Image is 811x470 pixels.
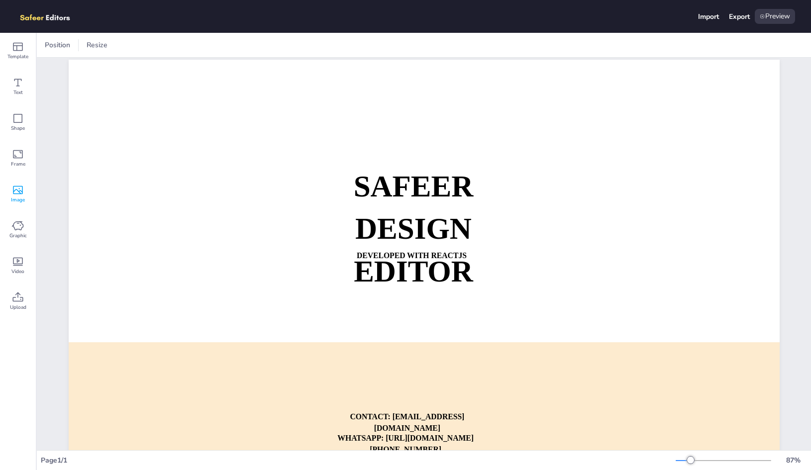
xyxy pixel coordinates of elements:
span: Text [13,89,23,96]
div: Import [698,12,719,21]
span: Video [11,268,24,276]
span: Shape [11,124,25,132]
strong: CONTACT: [EMAIL_ADDRESS][DOMAIN_NAME] [350,412,464,433]
div: 87 % [781,456,805,465]
span: Frame [11,160,25,168]
span: Graphic [9,232,27,240]
img: logo.png [16,9,85,24]
span: Upload [10,303,26,311]
strong: SAFEER [353,170,473,203]
span: Position [43,40,72,50]
div: Export [729,12,750,21]
div: Preview [755,9,795,24]
strong: DEVELOPED WITH REACTJS [356,251,466,260]
span: Resize [85,40,109,50]
strong: DESIGN EDITOR [354,212,473,287]
span: Template [7,53,28,61]
div: Page 1 / 1 [41,456,676,465]
span: Image [11,196,25,204]
strong: WHATSAPP: [URL][DOMAIN_NAME][PHONE_NUMBER] [337,434,474,454]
